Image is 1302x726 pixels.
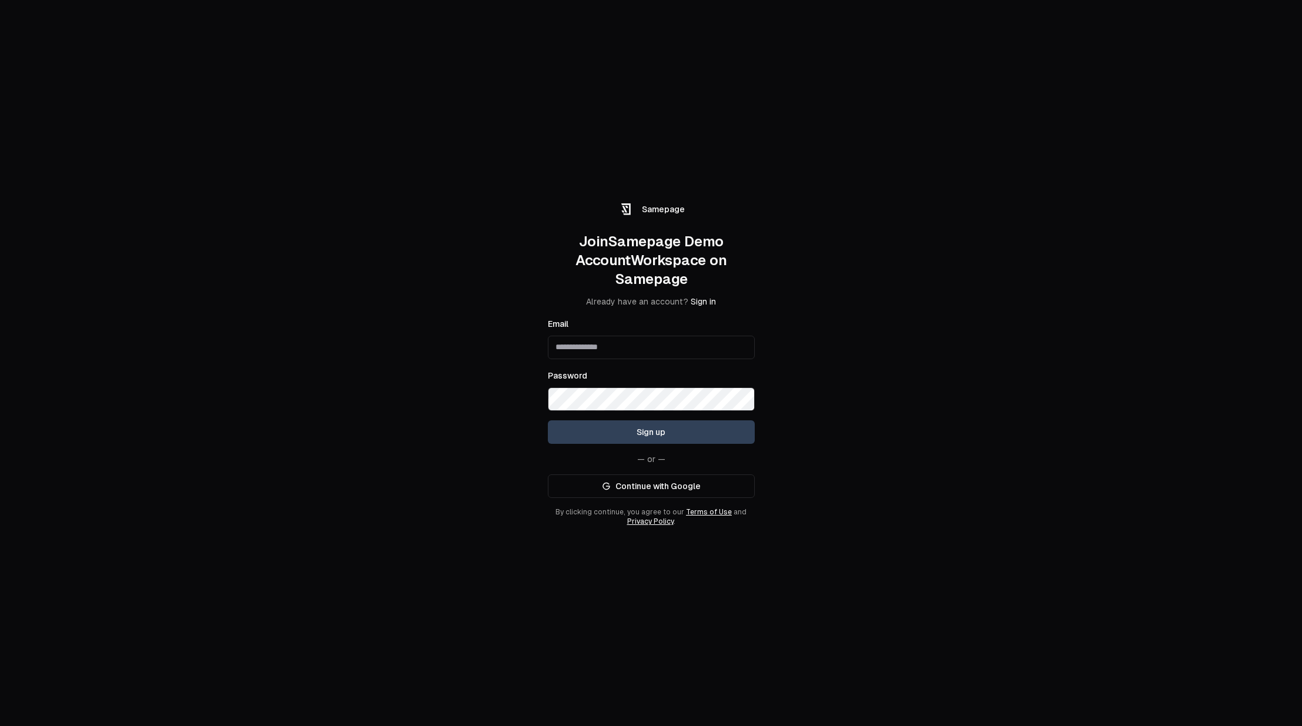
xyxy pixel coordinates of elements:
h1: Join Samepage Demo Account Workspace on Samepage [548,232,755,289]
button: Sign up [548,420,755,444]
span: Samepage [642,203,685,215]
a: Sign in [691,297,716,306]
a: Continue with Google [548,474,755,498]
p: Already have an account? [548,296,755,307]
a: Privacy Policy [627,517,674,526]
label: Email [548,319,568,329]
a: Terms of Use [686,508,732,516]
label: Password [548,371,587,380]
p: By clicking continue, you agree to our and . [548,507,755,526]
div: — or — [548,453,755,465]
